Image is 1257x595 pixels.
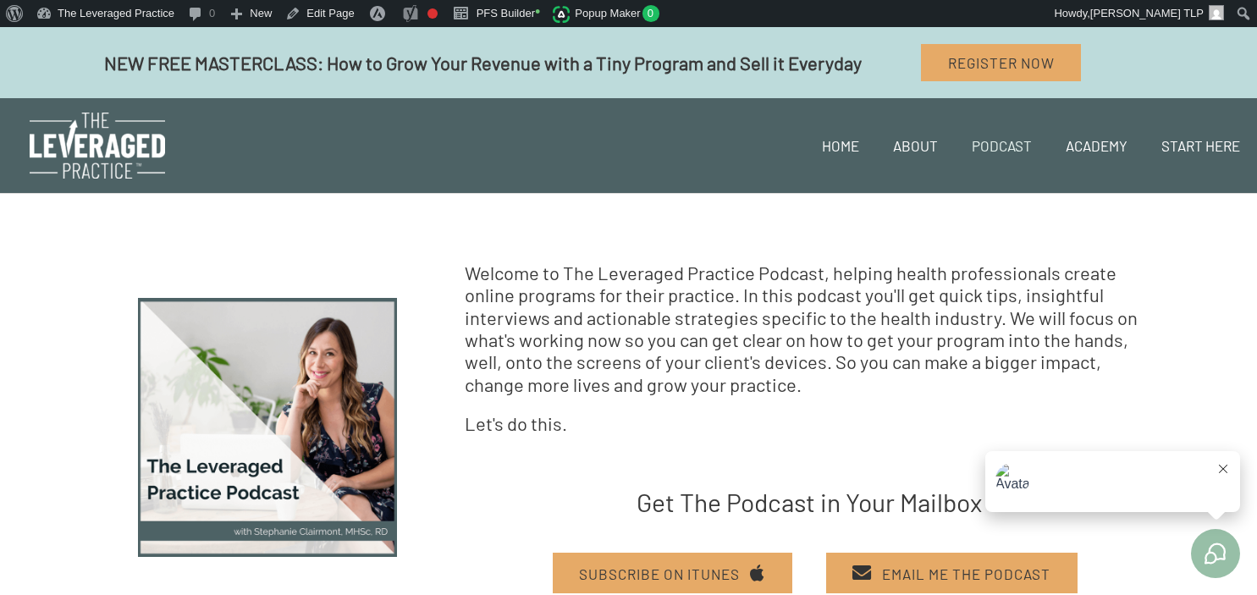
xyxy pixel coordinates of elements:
[138,298,398,558] img: The-leveraged-practice-podcast-stephanie-clairmont
[642,5,660,22] span: 0
[826,553,1078,594] a: Email Me The Podcast
[637,487,982,517] span: Get The Podcast in Your Mailbox
[427,8,438,19] div: Focus keyphrase not set
[1144,117,1257,174] a: Start Here
[948,54,1055,71] span: Register Now
[955,117,1049,174] a: Podcast
[553,553,792,594] a: Subscribe on Itunes
[579,565,740,581] span: Subscribe on Itunes
[876,117,955,174] a: About
[535,3,540,20] span: •
[1090,7,1204,19] span: [PERSON_NAME] TLP
[792,117,1257,174] nav: Site Navigation
[1049,117,1144,174] a: Academy
[465,412,1153,434] h5: Let's do this.
[104,52,862,74] span: NEW FREE MASTERCLASS: How to Grow Your Revenue with a Tiny Program and Sell it Everyday
[465,262,1153,395] h5: Welcome to The Leveraged Practice Podcast, helping health professionals create online programs fo...
[30,113,165,179] img: The Leveraged Practice
[882,565,1050,581] span: Email Me The Podcast
[921,44,1081,81] a: Register Now
[805,117,876,174] a: Home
